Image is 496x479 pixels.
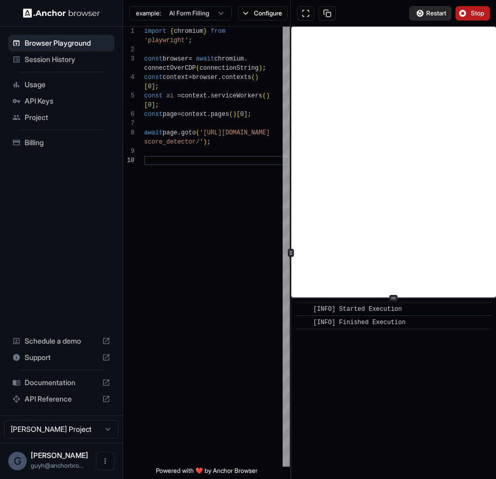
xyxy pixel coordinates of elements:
div: Billing [8,134,114,151]
div: 2 [123,45,134,54]
span: Guy Hayou [31,451,88,460]
span: Powered with ❤️ by Anchor Browser [156,467,257,479]
span: connectionString [200,65,259,72]
span: const [144,92,163,99]
span: ) [259,65,262,72]
span: from [211,28,226,35]
span: ; [155,83,159,90]
span: Usage [25,79,110,90]
span: ; [207,138,210,146]
button: Configure [238,6,288,21]
div: Project [8,109,114,126]
span: pages [211,111,229,118]
span: context [181,111,207,118]
div: 4 [123,73,134,82]
span: Schedule a demo [25,336,98,346]
span: ( [251,74,255,81]
span: score_detector/' [144,138,203,146]
img: Anchor Logo [23,8,100,18]
span: ai [166,92,173,99]
span: . [207,92,210,99]
span: ; [262,65,266,72]
button: Copy session ID [319,6,336,21]
span: ; [188,37,192,44]
span: [ [144,83,148,90]
span: ( [229,111,233,118]
span: Documentation [25,377,98,388]
span: ​ [301,304,306,314]
span: ( [196,65,200,72]
button: Open in full screen [297,6,314,21]
span: const [144,74,163,81]
span: page [163,129,177,136]
div: Usage [8,76,114,93]
span: context [181,92,207,99]
span: = [188,55,192,63]
span: } [203,28,207,35]
div: 9 [123,147,134,156]
div: 3 [123,54,134,64]
span: ) [203,138,207,146]
span: { [170,28,173,35]
span: ) [266,92,270,99]
span: 0 [240,111,244,118]
div: 10 [123,156,134,165]
span: guyh@anchorbrowser.io [31,462,84,469]
span: goto [181,129,196,136]
span: [INFO] Finished Execution [313,319,406,326]
span: serviceWorkers [211,92,263,99]
span: Restart [426,9,446,17]
span: Billing [25,137,110,148]
span: ; [248,111,251,118]
span: ; [155,102,159,109]
span: ) [233,111,236,118]
span: await [196,55,214,63]
div: G [8,452,27,470]
span: example: [136,9,161,17]
span: . [218,74,222,81]
div: Support [8,349,114,366]
span: ] [151,102,155,109]
div: Documentation [8,374,114,391]
span: chromium [214,55,244,63]
div: Schedule a demo [8,333,114,349]
button: Stop [455,6,490,21]
span: connectOverCDP [144,65,196,72]
span: Project [25,112,110,123]
div: API Reference [8,391,114,407]
div: Browser Playground [8,35,114,51]
div: 1 [123,27,134,36]
span: browser [192,74,218,81]
div: 8 [123,128,134,137]
span: 'playwright' [144,37,188,44]
div: API Keys [8,93,114,109]
span: Session History [25,54,110,65]
div: 7 [123,119,134,128]
span: ( [262,92,266,99]
span: ) [255,74,259,81]
span: ] [151,83,155,90]
div: 6 [123,110,134,119]
span: browser [163,55,188,63]
span: import [144,28,166,35]
span: context [163,74,188,81]
span: . [177,129,181,136]
span: . [244,55,247,63]
span: API Keys [25,96,110,106]
span: API Reference [25,394,98,404]
span: Stop [471,9,485,17]
button: Restart [409,6,451,21]
span: chromium [174,28,204,35]
span: [ [236,111,240,118]
span: Support [25,352,98,363]
span: Browser Playground [25,38,110,48]
span: ] [244,111,247,118]
span: 0 [148,102,151,109]
span: = [177,92,181,99]
div: Session History [8,51,114,68]
span: = [188,74,192,81]
span: ( [196,129,200,136]
span: [ [144,102,148,109]
span: contexts [222,74,251,81]
span: '[URL][DOMAIN_NAME] [200,129,270,136]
